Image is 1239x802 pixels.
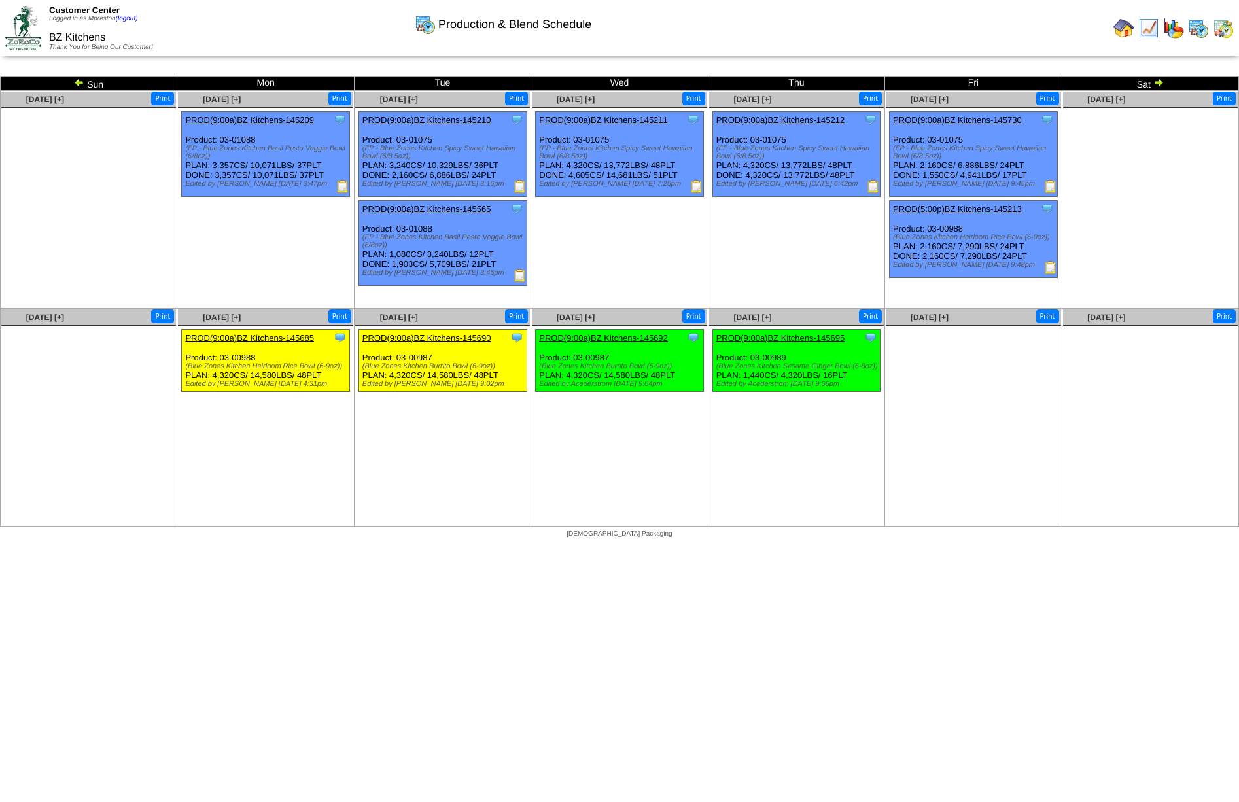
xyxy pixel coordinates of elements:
button: Print [859,92,882,105]
div: (FP - Blue Zones Kitchen Spicy Sweet Hawaiian Bowl (6/8.5oz)) [362,145,527,160]
td: Tue [354,77,531,91]
img: Tooltip [687,113,700,126]
div: Product: 03-01075 PLAN: 2,160CS / 6,886LBS / 24PLT DONE: 1,550CS / 4,941LBS / 17PLT [890,112,1058,197]
a: [DATE] [+] [380,95,418,104]
div: (FP - Blue Zones Kitchen Basil Pesto Veggie Bowl (6/8oz)) [185,145,349,160]
a: [DATE] [+] [911,313,949,322]
button: Print [859,309,882,323]
div: (FP - Blue Zones Kitchen Spicy Sweet Hawaiian Bowl (6/8.5oz)) [716,145,881,160]
img: Production Report [514,180,527,193]
a: [DATE] [+] [1087,95,1125,104]
span: Thank You for Being Our Customer! [49,44,153,51]
div: (Blue Zones Kitchen Heirloom Rice Bowl (6-9oz)) [893,234,1057,241]
img: Tooltip [334,331,347,344]
div: Product: 03-01075 PLAN: 4,320CS / 13,772LBS / 48PLT DONE: 4,320CS / 13,772LBS / 48PLT [712,112,881,197]
a: [DATE] [+] [733,313,771,322]
div: Edited by [PERSON_NAME] [DATE] 9:45pm [893,180,1057,188]
div: Edited by Acederstrom [DATE] 9:04pm [539,380,703,388]
span: [DEMOGRAPHIC_DATA] Packaging [567,531,672,538]
button: Print [328,309,351,323]
a: PROD(9:00a)BZ Kitchens-145210 [362,115,491,125]
td: Sun [1,77,177,91]
a: PROD(9:00a)BZ Kitchens-145209 [185,115,314,125]
span: Logged in as Mpreston [49,15,138,22]
button: Print [1213,309,1236,323]
a: (logout) [116,15,138,22]
span: [DATE] [+] [26,95,64,104]
a: PROD(9:00a)BZ Kitchens-145212 [716,115,845,125]
span: [DATE] [+] [557,95,595,104]
div: Edited by [PERSON_NAME] [DATE] 9:02pm [362,380,527,388]
button: Print [328,92,351,105]
a: [DATE] [+] [733,95,771,104]
span: Production & Blend Schedule [438,18,591,31]
img: graph.gif [1163,18,1184,39]
div: Edited by [PERSON_NAME] [DATE] 6:42pm [716,180,881,188]
div: Edited by [PERSON_NAME] [DATE] 7:25pm [539,180,703,188]
img: Production Report [1044,261,1057,274]
a: [DATE] [+] [203,313,241,322]
img: Tooltip [1041,113,1054,126]
img: Tooltip [334,113,347,126]
button: Print [505,309,528,323]
td: Sat [1062,77,1238,91]
button: Print [682,309,705,323]
button: Print [1213,92,1236,105]
img: Production Report [514,269,527,282]
img: Tooltip [687,331,700,344]
div: (Blue Zones Kitchen Burrito Bowl (6-9oz)) [362,362,527,370]
a: PROD(9:00a)BZ Kitchens-145692 [539,333,668,343]
td: Wed [531,77,708,91]
a: [DATE] [+] [1087,313,1125,322]
div: Product: 03-00988 PLAN: 2,160CS / 7,290LBS / 24PLT DONE: 2,160CS / 7,290LBS / 24PLT [890,201,1058,278]
div: Product: 03-00988 PLAN: 4,320CS / 14,580LBS / 48PLT [182,330,350,392]
button: Print [682,92,705,105]
div: Product: 03-00987 PLAN: 4,320CS / 14,580LBS / 48PLT [358,330,527,392]
button: Print [151,92,174,105]
a: PROD(9:00a)BZ Kitchens-145695 [716,333,845,343]
div: Product: 03-00987 PLAN: 4,320CS / 14,580LBS / 48PLT [536,330,704,392]
button: Print [505,92,528,105]
a: PROD(9:00a)BZ Kitchens-145730 [893,115,1022,125]
div: Product: 03-01088 PLAN: 1,080CS / 3,240LBS / 12PLT DONE: 1,903CS / 5,709LBS / 21PLT [358,201,527,286]
img: ZoRoCo_Logo(Green%26Foil)%20jpg.webp [5,6,41,50]
img: calendarinout.gif [1213,18,1234,39]
button: Print [1036,92,1059,105]
div: Edited by [PERSON_NAME] [DATE] 9:48pm [893,261,1057,269]
div: (FP - Blue Zones Kitchen Spicy Sweet Hawaiian Bowl (6/8.5oz)) [893,145,1057,160]
div: (Blue Zones Kitchen Sesame Ginger Bowl (6-8oz)) [716,362,881,370]
div: (Blue Zones Kitchen Heirloom Rice Bowl (6-9oz)) [185,362,349,370]
button: Print [1036,309,1059,323]
div: Product: 03-01075 PLAN: 4,320CS / 13,772LBS / 48PLT DONE: 4,605CS / 14,681LBS / 51PLT [536,112,704,197]
div: Edited by [PERSON_NAME] [DATE] 3:47pm [185,180,349,188]
a: [DATE] [+] [26,313,64,322]
img: Production Report [867,180,880,193]
a: PROD(9:00a)BZ Kitchens-145690 [362,333,491,343]
div: Edited by [PERSON_NAME] [DATE] 3:45pm [362,269,527,277]
img: Production Report [690,180,703,193]
a: [DATE] [+] [380,313,418,322]
img: Tooltip [510,202,523,215]
a: PROD(9:00a)BZ Kitchens-145565 [362,204,491,214]
button: Print [151,309,174,323]
a: PROD(5:00p)BZ Kitchens-145213 [893,204,1022,214]
img: calendarprod.gif [415,14,436,35]
span: Customer Center [49,5,120,15]
img: arrowleft.gif [74,77,84,88]
span: BZ Kitchens [49,32,105,43]
div: Edited by Acederstrom [DATE] 9:06pm [716,380,881,388]
div: Product: 03-00989 PLAN: 1,440CS / 4,320LBS / 16PLT [712,330,881,392]
span: [DATE] [+] [203,95,241,104]
a: [DATE] [+] [911,95,949,104]
img: Tooltip [510,113,523,126]
div: (FP - Blue Zones Kitchen Basil Pesto Veggie Bowl (6/8oz)) [362,234,527,249]
a: PROD(9:00a)BZ Kitchens-145211 [539,115,668,125]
